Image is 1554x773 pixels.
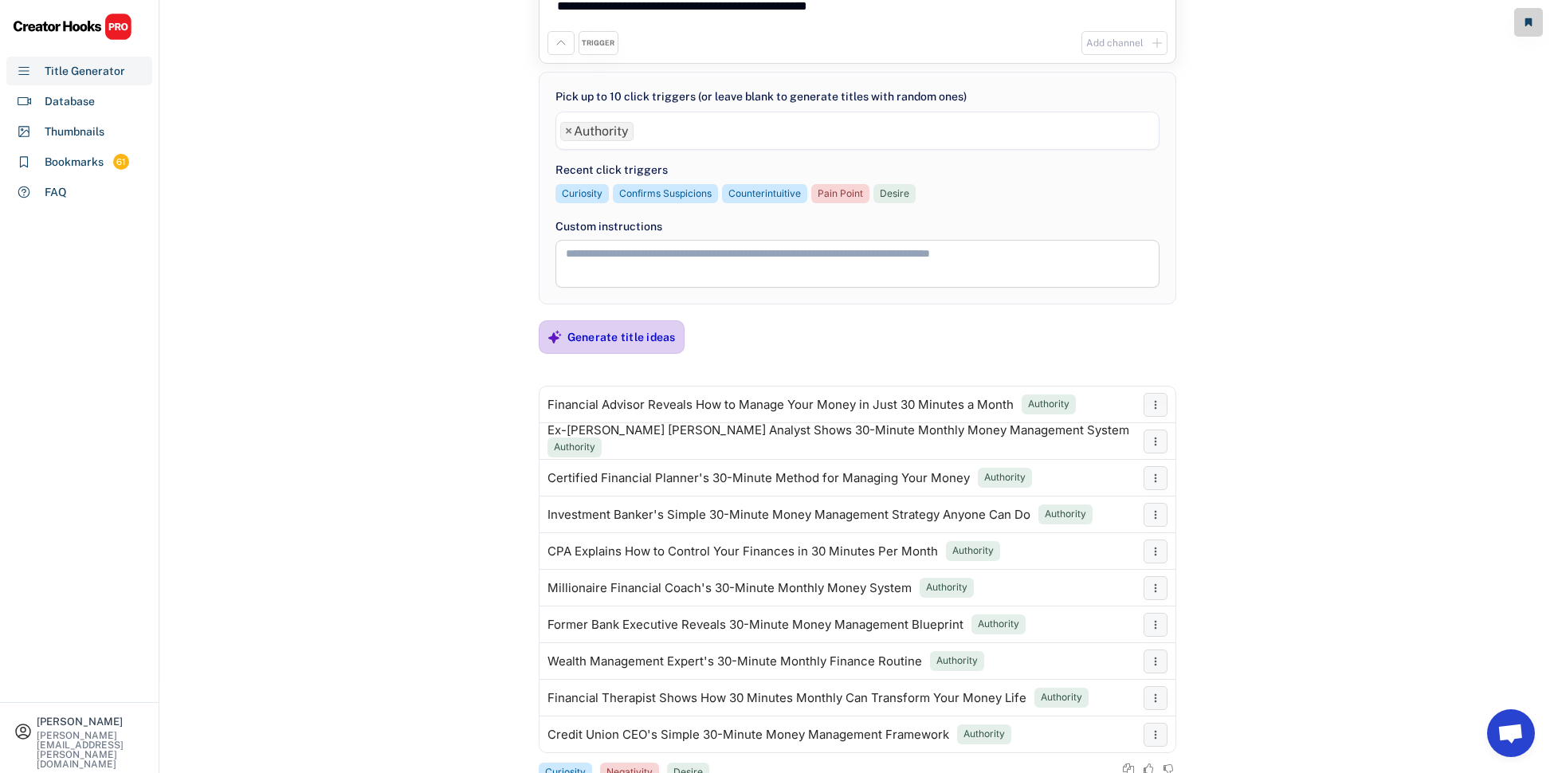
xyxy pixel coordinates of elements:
[45,63,125,80] div: Title Generator
[555,162,668,179] div: Recent click triggers
[582,38,614,49] div: TRIGGER
[547,424,1129,437] div: Ex-[PERSON_NAME] [PERSON_NAME] Analyst Shows 30-Minute Monthly Money Management System
[926,581,967,594] div: Authority
[1028,398,1069,411] div: Authority
[1041,691,1082,704] div: Authority
[1045,508,1086,521] div: Authority
[45,124,104,140] div: Thumbnails
[37,716,145,727] div: [PERSON_NAME]
[1086,37,1144,50] div: Add channel
[45,154,104,171] div: Bookmarks
[978,618,1019,631] div: Authority
[984,471,1026,485] div: Authority
[547,472,970,485] div: Certified Financial Planner's 30-Minute Method for Managing Your Money
[45,184,67,201] div: FAQ
[936,654,978,668] div: Authority
[547,692,1026,704] div: Financial Therapist Shows How 30 Minutes Monthly Can Transform Your Money Life
[547,545,938,558] div: CPA Explains How to Control Your Finances in 30 Minutes Per Month
[555,218,1160,235] div: Custom instructions
[13,13,132,41] img: CHPRO%20Logo.svg
[113,155,129,169] div: 61
[45,93,95,110] div: Database
[547,582,912,594] div: Millionaire Financial Coach's 30-Minute Monthly Money System
[547,655,922,668] div: Wealth Management Expert's 30-Minute Monthly Finance Routine
[547,728,949,741] div: Credit Union CEO's Simple 30-Minute Money Management Framework
[963,728,1005,741] div: Authority
[565,125,572,138] span: ×
[1487,709,1535,757] a: Open chat
[37,731,145,769] div: [PERSON_NAME][EMAIL_ADDRESS][PERSON_NAME][DOMAIN_NAME]
[547,508,1030,521] div: Investment Banker's Simple 30-Minute Money Management Strategy Anyone Can Do
[555,88,967,105] div: Pick up to 10 click triggers (or leave blank to generate titles with random ones)
[562,187,602,201] div: Curiosity
[554,441,595,454] div: Authority
[567,330,676,344] div: Generate title ideas
[818,187,863,201] div: Pain Point
[619,187,712,201] div: Confirms Suspicions
[728,187,801,201] div: Counterintuitive
[547,398,1014,411] div: Financial Advisor Reveals How to Manage Your Money in Just 30 Minutes a Month
[547,618,963,631] div: Former Bank Executive Reveals 30-Minute Money Management Blueprint
[560,122,634,141] li: Authority
[952,544,994,558] div: Authority
[880,187,909,201] div: Desire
